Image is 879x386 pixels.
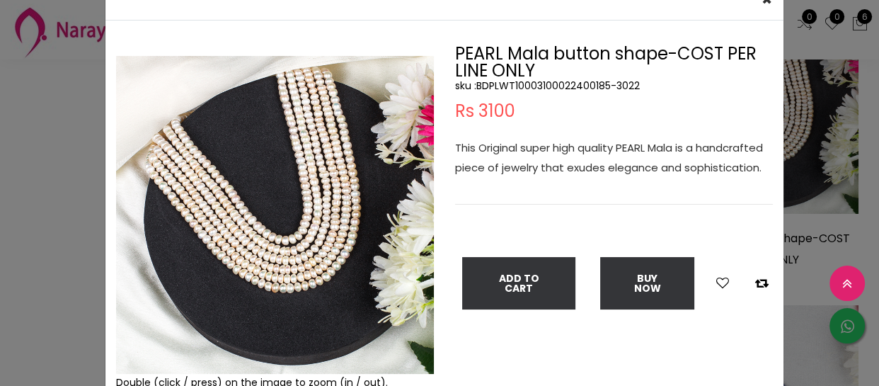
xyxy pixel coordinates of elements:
h5: sku : BDPLWT10003100022400185-3022 [455,79,773,92]
p: This Original super high quality PEARL Mala is a handcrafted piece of jewelry that exudes eleganc... [455,138,773,178]
img: Example [116,56,434,374]
button: Add To Cart [462,257,575,310]
button: Add to wishlist [712,274,733,293]
span: Rs 3100 [455,103,515,120]
button: Buy Now [600,257,694,310]
button: Add to compare [751,274,773,293]
h2: PEARL Mala button shape-COST PER LINE ONLY [455,45,773,79]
